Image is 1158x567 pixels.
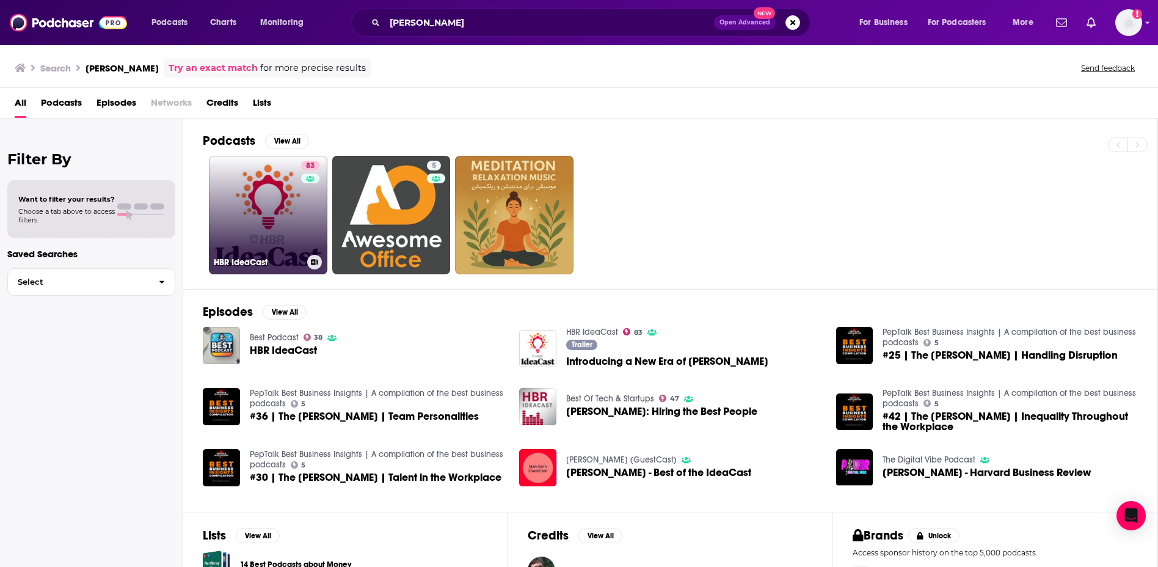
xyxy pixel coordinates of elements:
[934,340,939,346] span: 5
[670,396,679,401] span: 47
[934,401,939,407] span: 5
[301,401,305,407] span: 5
[427,161,441,170] a: 5
[528,528,569,543] h2: Credits
[883,467,1091,478] a: HBR IdeaCast - Harvard Business Review
[260,61,366,75] span: for more precise results
[566,393,654,404] a: Best Of Tech & Startups
[203,327,240,364] a: HBR IdeaCast
[209,156,327,274] a: 83HBR IdeaCast
[203,528,226,543] h2: Lists
[363,9,822,37] div: Search podcasts, credits, & more...
[265,134,309,148] button: View All
[1082,12,1101,33] a: Show notifications dropdown
[908,529,960,543] button: Unlock
[1116,501,1146,530] div: Open Intercom Messenger
[143,13,203,32] button: open menu
[883,455,975,465] a: The Digital Vibe Podcast
[566,356,768,367] span: Introducing a New Era of [PERSON_NAME]
[332,156,451,274] a: 5
[566,455,677,465] a: Mark blyth (GuestCast)
[851,13,923,32] button: open menu
[566,406,757,417] span: [PERSON_NAME]: Hiring the Best People
[659,395,679,402] a: 47
[7,150,175,168] h2: Filter By
[253,93,271,118] a: Lists
[15,93,26,118] a: All
[210,14,236,31] span: Charts
[566,467,751,478] a: HBR IdeaCast - Best of the IdeaCast
[151,93,192,118] span: Networks
[301,463,305,468] span: 5
[7,248,175,260] p: Saved Searches
[754,7,776,19] span: New
[96,93,136,118] a: Episodes
[853,528,903,543] h2: Brands
[883,411,1138,432] span: #42 | The [PERSON_NAME] | Inequality Throughout the Workplace
[304,334,323,341] a: 38
[260,14,304,31] span: Monitoring
[18,195,115,203] span: Want to filter your results?
[291,400,306,408] a: 5
[1004,13,1049,32] button: open menu
[40,62,71,74] h3: Search
[719,20,770,26] span: Open Advanced
[1013,14,1033,31] span: More
[169,61,258,75] a: Try an exact match
[883,467,1091,478] span: [PERSON_NAME] - Harvard Business Review
[623,328,643,335] a: 83
[859,14,908,31] span: For Business
[250,472,501,483] span: #30 | The [PERSON_NAME] | Talent in the Workplace
[250,411,479,422] span: #36 | The [PERSON_NAME] | Team Personalities
[1115,9,1142,36] button: Show profile menu
[250,332,299,343] a: Best Podcast
[923,400,939,407] a: 5
[836,449,873,486] img: HBR IdeaCast - Harvard Business Review
[306,160,315,172] span: 83
[86,62,159,74] h3: [PERSON_NAME]
[236,529,280,543] button: View All
[202,13,244,32] a: Charts
[920,13,1004,32] button: open menu
[8,278,149,286] span: Select
[250,345,317,356] span: HBR IdeaCast
[1115,9,1142,36] img: User Profile
[250,411,479,422] a: #36 | The HBR IdeaCast | Team Personalities
[923,339,939,346] a: 5
[836,327,873,364] img: #25 | The HBR IdeaCast | Handling Disruption
[203,449,240,486] img: #30 | The HBR IdeaCast | Talent in the Workplace
[432,160,436,172] span: 5
[203,304,253,320] h2: Episodes
[214,257,302,268] h3: HBR IdeaCast
[203,528,280,543] a: ListsView All
[263,305,307,320] button: View All
[203,388,240,425] a: #36 | The HBR IdeaCast | Team Personalities
[206,93,238,118] span: Credits
[250,388,503,409] a: PepTalk Best Business Insights | A compilation of the best business podcasts
[883,350,1118,360] span: #25 | The [PERSON_NAME] | Handling Disruption
[883,350,1118,360] a: #25 | The HBR IdeaCast | Handling Disruption
[566,406,757,417] a: HBR Ideacast: Hiring the Best People
[883,388,1136,409] a: PepTalk Best Business Insights | A compilation of the best business podcasts
[10,11,127,34] img: Podchaser - Follow, Share and Rate Podcasts
[1077,63,1138,73] button: Send feedback
[1132,9,1142,19] svg: Add a profile image
[203,304,307,320] a: EpisodesView All
[883,327,1136,348] a: PepTalk Best Business Insights | A compilation of the best business podcasts
[714,15,776,30] button: Open AdvancedNew
[566,356,768,367] a: Introducing a New Era of HBR IdeaCast
[385,13,714,32] input: Search podcasts, credits, & more...
[1115,9,1142,36] span: Logged in as cmand-c
[578,529,622,543] button: View All
[203,133,309,148] a: PodcastsView All
[519,330,556,367] img: Introducing a New Era of HBR IdeaCast
[291,461,306,469] a: 5
[528,528,622,543] a: CreditsView All
[7,268,175,296] button: Select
